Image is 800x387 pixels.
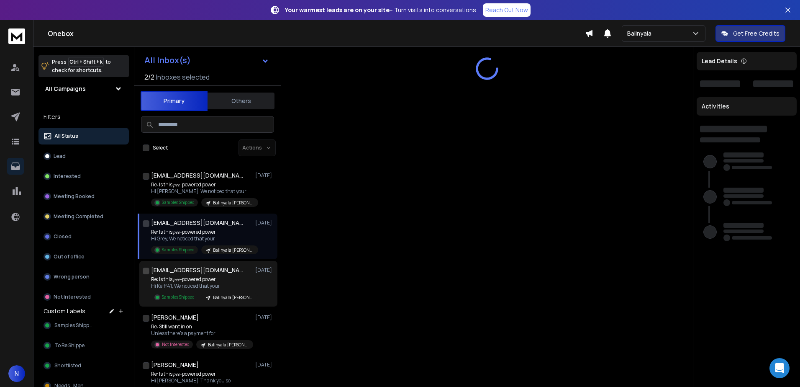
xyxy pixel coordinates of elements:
button: Samples Shipped [38,317,129,334]
h1: Onebox [48,28,585,39]
button: Others [208,92,274,110]
button: Lead [38,148,129,165]
button: Out of office [38,248,129,265]
p: Meeting Completed [54,213,103,220]
p: Unless there’s a payment for [151,330,251,337]
button: Primary [141,91,208,111]
p: [DATE] [255,314,274,321]
p: Hi [PERSON_NAME], We noticed that your [151,188,251,195]
a: Reach Out Now [483,3,531,17]
p: [DATE] [255,361,274,368]
p: Re: Is this 𝑝𝑒𝑒-powered power [151,371,245,377]
button: N [8,365,25,382]
button: All Campaigns [38,80,129,97]
p: Samples Shipped [162,294,195,300]
h1: All Campaigns [45,85,86,93]
p: Samples Shipped [162,247,195,253]
p: Hi Grey, We noticed that your [151,235,251,242]
p: Balinyala [627,29,655,38]
button: Shortlisted [38,357,129,374]
h1: All Inbox(s) [144,56,191,64]
p: Balinyala [PERSON_NAME] [208,342,248,348]
p: Balinyala [PERSON_NAME] [213,200,253,206]
h3: Custom Labels [44,307,85,315]
button: Wrong person [38,268,129,285]
p: Get Free Credits [733,29,779,38]
span: Ctrl + Shift + k [68,57,104,67]
h3: Inboxes selected [156,72,210,82]
div: Activities [697,97,797,116]
p: Press to check for shortcuts. [52,58,111,75]
strong: Your warmest leads are on your site [285,6,390,14]
p: [DATE] [255,219,274,226]
p: Reach Out Now [485,6,528,14]
p: All Status [54,133,78,139]
p: Out of office [54,253,85,260]
p: Not Interested [162,341,190,348]
img: logo [8,28,25,44]
p: Balinyala [PERSON_NAME] [213,247,253,253]
p: Not Interested [54,294,91,300]
p: Re: Still want in on [151,323,251,330]
p: Lead Details [702,57,737,65]
p: Re: Is this 𝑝𝑒𝑒-powered power [151,229,251,235]
button: Not Interested [38,289,129,305]
p: Meeting Booked [54,193,95,200]
h1: [EMAIL_ADDRESS][DOMAIN_NAME] [151,219,243,227]
span: Samples Shipped [54,322,95,329]
p: Lead [54,153,66,160]
p: Samples Shipped [162,199,195,206]
p: Closed [54,233,72,240]
span: To Be Shipped [54,342,88,349]
button: Meeting Booked [38,188,129,205]
p: Hi [PERSON_NAME], Thank you so [151,377,245,384]
p: Interested [54,173,81,180]
p: Hi Keiff41, We noticed that your [151,283,251,289]
span: Shortlisted [54,362,81,369]
button: All Status [38,128,129,144]
p: [DATE] [255,172,274,179]
p: – Turn visits into conversations [285,6,476,14]
button: Closed [38,228,129,245]
span: 2 / 2 [144,72,154,82]
button: To Be Shipped [38,337,129,354]
p: Re: Is this 𝑝𝑒𝑒-powered power [151,276,251,283]
button: Meeting Completed [38,208,129,225]
p: Wrong person [54,273,90,280]
button: All Inbox(s) [138,52,276,69]
button: Get Free Credits [715,25,785,42]
h1: [PERSON_NAME] [151,361,199,369]
p: Balinyala [PERSON_NAME] [213,294,253,301]
h3: Filters [38,111,129,123]
h1: [EMAIL_ADDRESS][DOMAIN_NAME] [151,266,243,274]
label: Select [153,144,168,151]
p: Re: Is this 𝑝𝑒𝑒-powered power [151,181,251,188]
h1: [PERSON_NAME] [151,313,199,322]
button: Interested [38,168,129,185]
h1: [EMAIL_ADDRESS][DOMAIN_NAME] [151,171,243,180]
div: Open Intercom Messenger [769,358,790,378]
p: [DATE] [255,267,274,273]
